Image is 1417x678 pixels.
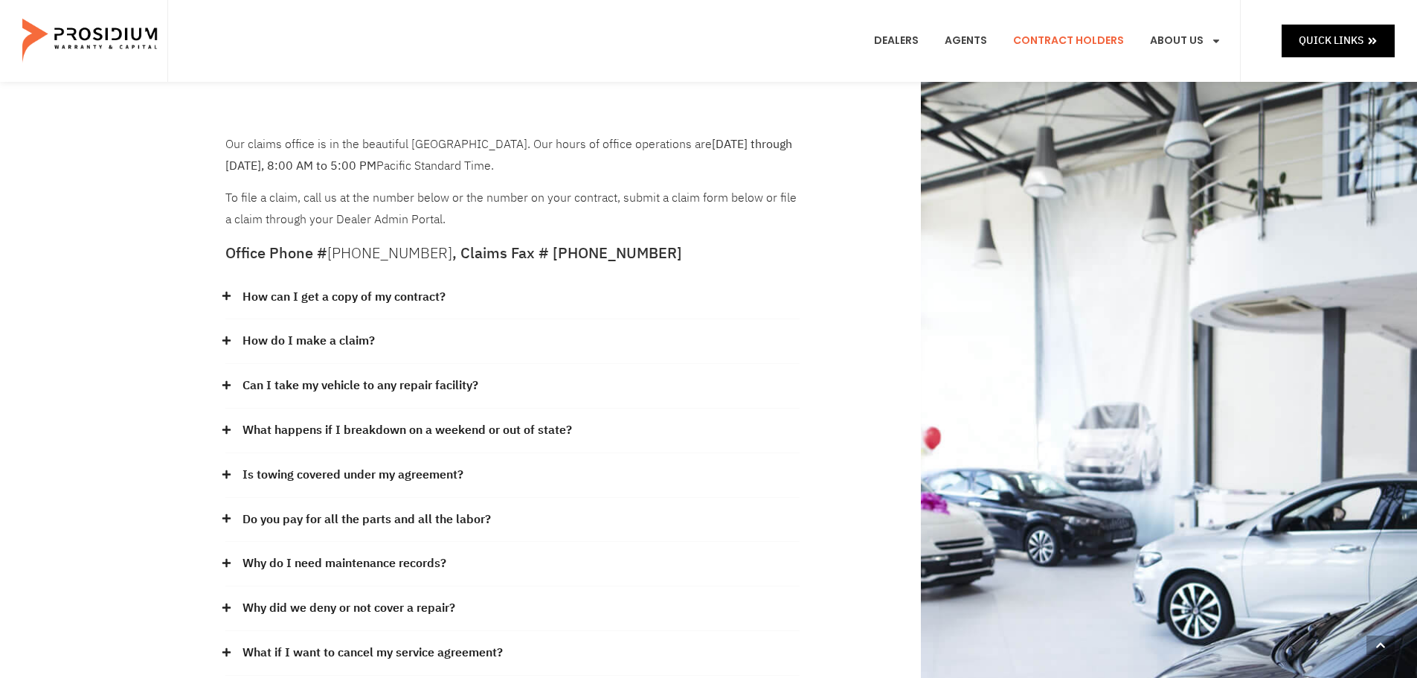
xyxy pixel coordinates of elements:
a: About Us [1139,13,1233,68]
a: Can I take my vehicle to any repair facility? [242,375,478,397]
div: What happens if I breakdown on a weekend or out of state? [225,409,800,453]
div: Can I take my vehicle to any repair facility? [225,364,800,409]
a: Do you pay for all the parts and all the labor? [242,509,491,531]
div: How can I get a copy of my contract? [225,275,800,320]
p: Our claims office is in the beautiful [GEOGRAPHIC_DATA]. Our hours of office operations are Pacif... [225,134,800,177]
div: Do you pay for all the parts and all the labor? [225,498,800,543]
a: What if I want to cancel my service agreement? [242,642,503,664]
a: What happens if I breakdown on a weekend or out of state? [242,420,572,441]
div: Why do I need maintenance records? [225,542,800,586]
a: Dealers [863,13,930,68]
a: Is towing covered under my agreement? [242,464,463,486]
a: How can I get a copy of my contract? [242,287,446,308]
a: [PHONE_NUMBER] [327,242,452,264]
b: [DATE] through [DATE], 8:00 AM to 5:00 PM [225,135,792,175]
a: Quick Links [1282,25,1395,57]
div: Is towing covered under my agreement? [225,453,800,498]
nav: Menu [863,13,1233,68]
div: What if I want to cancel my service agreement? [225,631,800,676]
a: Contract Holders [1002,13,1135,68]
span: Quick Links [1299,31,1363,50]
h5: Office Phone # , Claims Fax # [PHONE_NUMBER] [225,246,800,260]
a: Agents [934,13,998,68]
div: Why did we deny or not cover a repair? [225,586,800,631]
div: How do I make a claim? [225,319,800,364]
a: How do I make a claim? [242,330,375,352]
a: Why do I need maintenance records? [242,553,446,575]
div: To file a claim, call us at the number below or the number on your contract, submit a claim form ... [225,134,800,231]
a: Why did we deny or not cover a repair? [242,598,455,619]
